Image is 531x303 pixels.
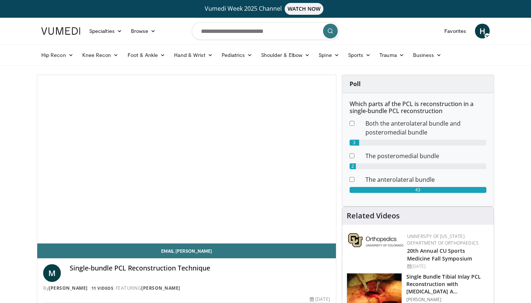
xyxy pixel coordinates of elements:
a: [PERSON_NAME] [49,285,88,291]
div: 43 [350,187,486,193]
img: VuMedi Logo [41,27,80,35]
a: Browse [126,24,160,38]
dd: The posteromedial bundle [360,151,492,160]
a: Business [409,48,446,62]
a: Foot & Ankle [123,48,170,62]
div: 2 [350,163,356,169]
a: 11 Videos [89,285,116,292]
h4: Related Videos [347,211,400,220]
a: 20th Annual CU Sports Medicine Fall Symposium [407,247,472,262]
div: 3 [350,140,359,146]
a: Spine [314,48,343,62]
a: Specialties [85,24,126,38]
a: H [475,24,490,38]
a: Trauma [375,48,409,62]
div: [DATE] [310,296,330,303]
a: [PERSON_NAME] [141,285,180,291]
img: 355603a8-37da-49b6-856f-e00d7e9307d3.png.150x105_q85_autocrop_double_scale_upscale_version-0.2.png [348,233,403,247]
div: [DATE] [407,263,488,270]
a: M [43,264,61,282]
a: Knee Recon [78,48,123,62]
a: Pediatrics [217,48,257,62]
a: Sports [344,48,375,62]
a: Email [PERSON_NAME] [37,244,336,258]
input: Search topics, interventions [192,22,339,40]
a: University of [US_STATE] Department of Orthopaedics [407,233,479,246]
div: By FEATURING [43,285,330,292]
a: Vumedi Week 2025 ChannelWATCH NOW [42,3,489,15]
video-js: Video Player [37,75,336,244]
span: WATCH NOW [285,3,324,15]
h6: Which parts af the PCL is reconstruction in a single-bundle PCL reconstruction [350,101,486,115]
h4: Single-bundle PCL Reconstruction Technique [70,264,330,272]
a: Hip Recon [37,48,78,62]
dd: Both the anterolateral bundle and posteromedial bundle [360,119,492,137]
a: Favorites [440,24,471,38]
p: [PERSON_NAME] [406,297,489,303]
a: Hand & Wrist [170,48,217,62]
strong: Poll [350,80,361,88]
dd: The anterolateral bundle [360,175,492,184]
a: Shoulder & Elbow [257,48,314,62]
h3: Single Bundle Tibial Inlay PCL Reconstruction with [MEDICAL_DATA] A… [406,273,489,295]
